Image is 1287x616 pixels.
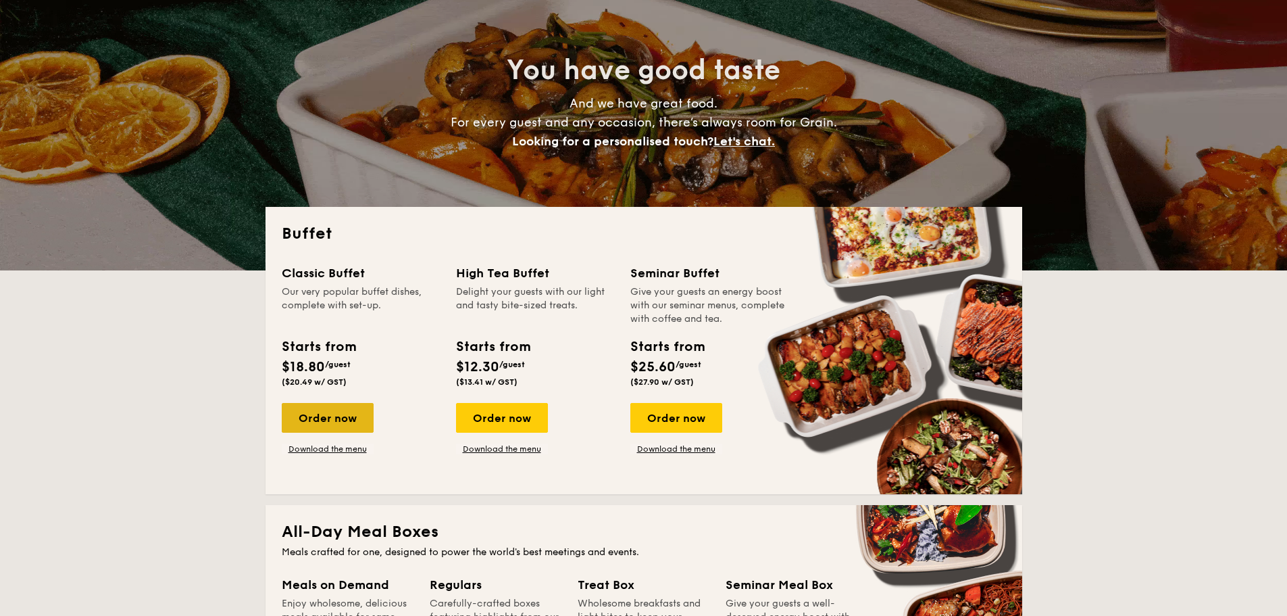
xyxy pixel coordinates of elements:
span: /guest [325,360,351,369]
div: Order now [456,403,548,433]
div: Treat Box [578,575,709,594]
div: Starts from [456,337,530,357]
div: Seminar Buffet [630,264,788,283]
span: $25.60 [630,359,676,375]
span: $12.30 [456,359,499,375]
h2: Buffet [282,223,1006,245]
span: And we have great food. For every guest and any occasion, there’s always room for Grain. [451,96,837,149]
div: Meals on Demand [282,575,413,594]
span: /guest [676,360,701,369]
div: Starts from [630,337,704,357]
div: Our very popular buffet dishes, complete with set-up. [282,285,440,326]
div: Give your guests an energy boost with our seminar menus, complete with coffee and tea. [630,285,788,326]
span: Let's chat. [713,134,775,149]
div: Starts from [282,337,355,357]
div: High Tea Buffet [456,264,614,283]
div: Delight your guests with our light and tasty bite-sized treats. [456,285,614,326]
a: Download the menu [282,444,374,454]
span: $18.80 [282,359,325,375]
h2: All-Day Meal Boxes [282,521,1006,543]
a: Download the menu [456,444,548,454]
div: Classic Buffet [282,264,440,283]
div: Order now [282,403,374,433]
span: ($13.41 w/ GST) [456,377,518,387]
div: Regulars [430,575,561,594]
div: Order now [630,403,722,433]
a: Download the menu [630,444,722,454]
span: ($27.90 w/ GST) [630,377,694,387]
span: Looking for a personalised touch? [512,134,713,149]
div: Meals crafted for one, designed to power the world's best meetings and events. [282,546,1006,559]
span: ($20.49 w/ GST) [282,377,347,387]
div: Seminar Meal Box [726,575,857,594]
span: /guest [499,360,525,369]
span: You have good taste [507,54,780,87]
